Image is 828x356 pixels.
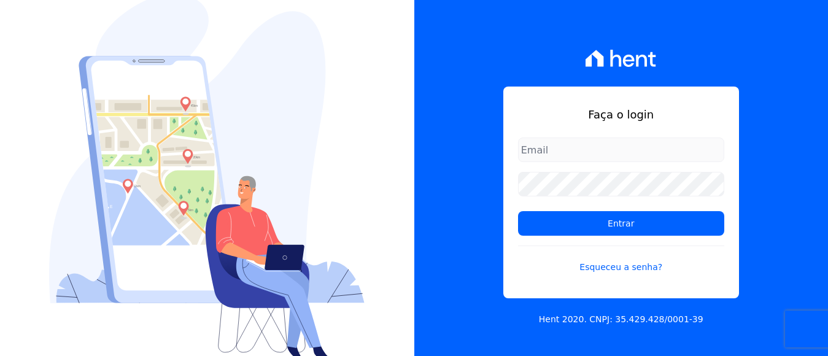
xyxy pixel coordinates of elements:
a: Esqueceu a senha? [518,246,724,274]
input: Email [518,137,724,162]
p: Hent 2020. CNPJ: 35.429.428/0001-39 [539,313,703,326]
input: Entrar [518,211,724,236]
h1: Faça o login [518,106,724,123]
